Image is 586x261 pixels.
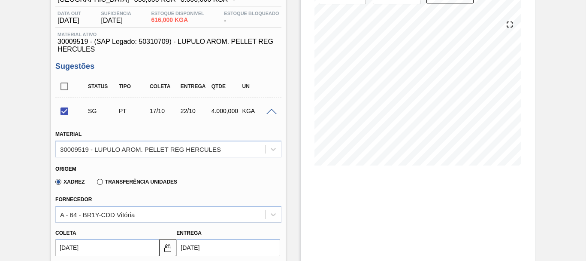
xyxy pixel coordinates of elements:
[222,11,281,25] div: -
[148,107,181,114] div: 17/10/2025
[57,11,81,16] span: Data out
[159,239,176,256] button: locked
[117,83,150,89] div: Tipo
[178,107,211,114] div: 22/10/2025
[101,11,131,16] span: Suficiência
[60,211,135,218] div: A - 64 - BR1Y-CDD Vitória
[148,83,181,89] div: Coleta
[60,145,221,153] div: 30009519 - LUPULO AROM. PELLET REG HERCULES
[176,239,280,256] input: dd/mm/yyyy
[55,230,76,236] label: Coleta
[163,243,173,253] img: locked
[57,17,81,25] span: [DATE]
[178,83,211,89] div: Entrega
[97,179,177,185] label: Transferência Unidades
[224,11,279,16] span: Estoque Bloqueado
[55,131,82,137] label: Material
[240,83,273,89] div: UN
[86,83,119,89] div: Status
[55,239,159,256] input: dd/mm/yyyy
[209,83,242,89] div: Qtde
[55,62,281,71] h3: Sugestões
[117,107,150,114] div: Pedido de Transferência
[55,166,76,172] label: Origem
[55,179,85,185] label: Xadrez
[55,197,92,203] label: Fornecedor
[151,11,204,16] span: Estoque Disponível
[176,230,202,236] label: Entrega
[86,107,119,114] div: Sugestão Criada
[151,17,204,23] span: 616,000 KGA
[57,32,279,37] span: Material ativo
[57,38,279,53] span: 30009519 - (SAP Legado: 50310709) - LUPULO AROM. PELLET REG HERCULES
[101,17,131,25] span: [DATE]
[209,107,242,114] div: 4.000,000
[240,107,273,114] div: KGA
